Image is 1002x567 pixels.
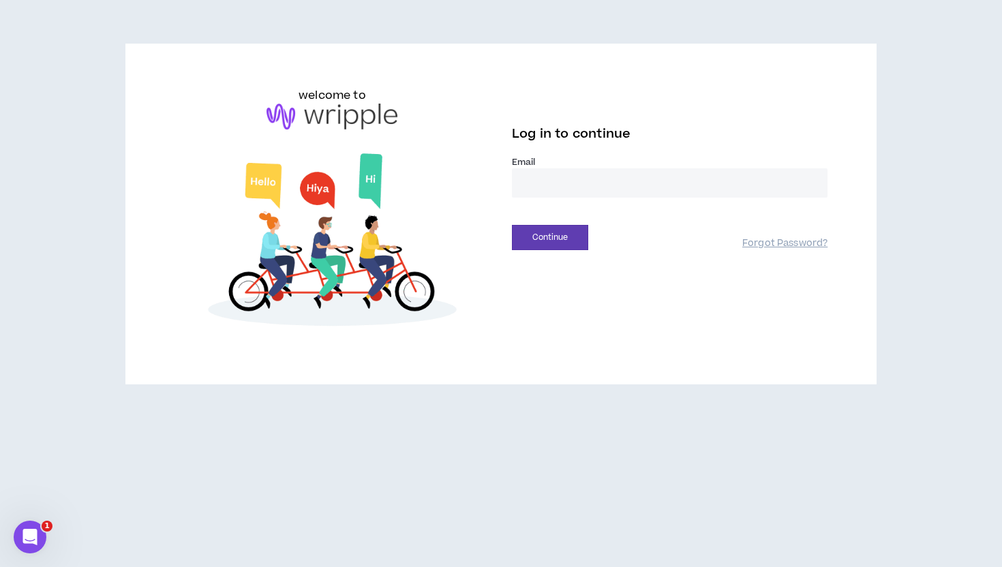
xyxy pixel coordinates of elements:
span: Log in to continue [512,125,631,142]
a: Forgot Password? [742,237,828,250]
iframe: Intercom live chat [14,521,46,553]
span: 1 [42,521,52,532]
img: logo-brand.png [267,104,397,129]
label: Email [512,156,828,168]
h6: welcome to [299,87,366,104]
button: Continue [512,225,588,250]
img: Welcome to Wripple [174,143,490,341]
